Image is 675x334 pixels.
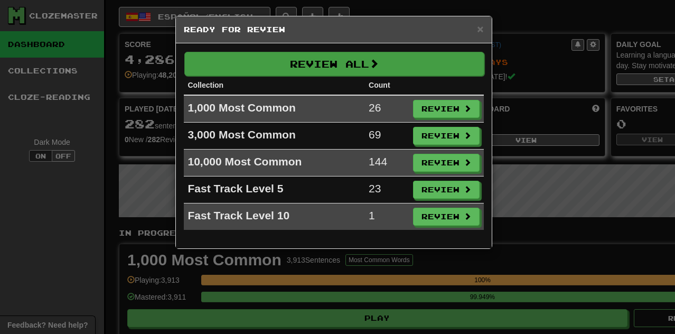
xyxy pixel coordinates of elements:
td: 10,000 Most Common [184,150,365,177]
button: Review [413,127,480,145]
td: Fast Track Level 5 [184,177,365,203]
button: Review [413,208,480,226]
td: 69 [364,123,408,150]
button: Review [413,154,480,172]
td: 144 [364,150,408,177]
td: 23 [364,177,408,203]
td: 3,000 Most Common [184,123,365,150]
td: Fast Track Level 10 [184,203,365,230]
button: Review [413,181,480,199]
h5: Ready for Review [184,24,484,35]
th: Collection [184,76,365,95]
button: Review All [184,52,484,76]
th: Count [364,76,408,95]
button: Review [413,100,480,118]
span: × [477,23,483,35]
td: 26 [364,95,408,123]
td: 1,000 Most Common [184,95,365,123]
button: Close [477,23,483,34]
td: 1 [364,203,408,230]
